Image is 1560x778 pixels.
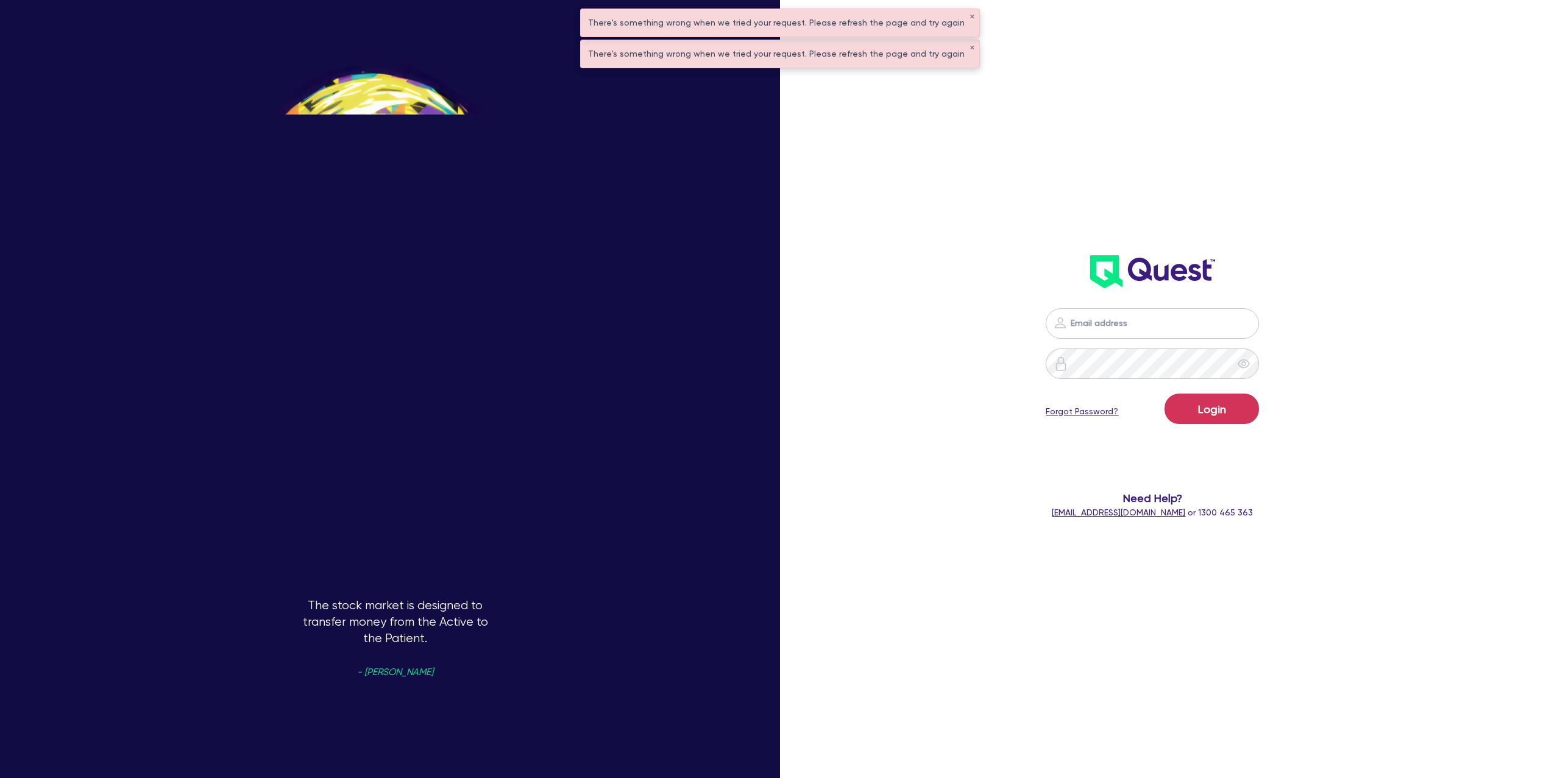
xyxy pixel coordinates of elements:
div: There's something wrong when we tried your request. Please refresh the page and try again [581,9,979,37]
img: icon-password [1053,316,1068,330]
button: ✕ [970,45,974,51]
input: Email address [1046,308,1259,339]
span: eye [1238,358,1250,370]
div: There's something wrong when we tried your request. Please refresh the page and try again [581,40,979,68]
a: Forgot Password? [1046,405,1118,418]
a: [EMAIL_ADDRESS][DOMAIN_NAME] [1052,507,1185,517]
button: ✕ [970,14,974,20]
button: Login [1165,394,1259,424]
span: Need Help? [937,490,1369,506]
span: - [PERSON_NAME] [357,668,433,677]
img: wH2k97JdezQIQAAAABJRU5ErkJggg== [1090,255,1215,288]
span: or 1300 465 363 [1052,507,1253,517]
img: icon-password [1054,356,1068,371]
